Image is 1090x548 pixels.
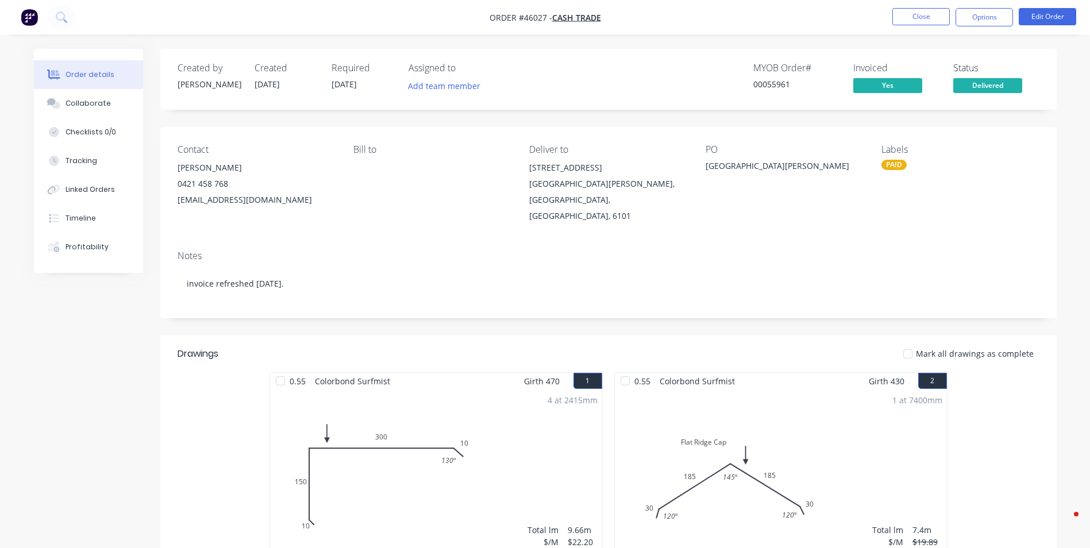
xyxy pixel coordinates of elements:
div: [GEOGRAPHIC_DATA][PERSON_NAME], [GEOGRAPHIC_DATA], [GEOGRAPHIC_DATA], 6101 [529,176,687,224]
div: Collaborate [66,98,111,109]
button: Checklists 0/0 [34,118,143,146]
span: Colorbond Surfmist [310,373,395,389]
button: Add team member [402,78,486,94]
div: [PERSON_NAME]0421 458 768[EMAIL_ADDRESS][DOMAIN_NAME] [178,160,335,208]
div: Created [255,63,318,74]
div: 00055961 [753,78,839,90]
span: Delivered [953,78,1022,92]
iframe: Intercom live chat [1051,509,1079,537]
span: 0.55 [285,373,310,389]
button: Add team member [409,78,487,94]
div: $/M [872,536,903,548]
div: Required [332,63,395,74]
div: 4 at 2415mm [548,394,598,406]
span: Yes [853,78,922,92]
button: Edit Order [1019,8,1076,25]
span: Colorbond Surfmist [655,373,739,389]
div: Profitability [66,242,109,252]
div: Deliver to [529,144,687,155]
div: [STREET_ADDRESS] [529,160,687,176]
div: 1 at 7400mm [892,394,942,406]
div: Contact [178,144,335,155]
div: Bill to [353,144,511,155]
span: Order #46027 - [490,12,552,23]
span: Girth 470 [524,373,560,389]
div: Drawings [178,347,218,361]
div: [PERSON_NAME] [178,160,335,176]
div: Notes [178,250,1039,261]
span: [DATE] [332,79,357,90]
div: 0421 458 768 [178,176,335,192]
div: invoice refreshed [DATE]. [178,266,1039,301]
div: MYOB Order # [753,63,839,74]
div: Invoiced [853,63,939,74]
button: Collaborate [34,89,143,118]
div: Checklists 0/0 [66,127,116,137]
div: Timeline [66,213,96,223]
span: 0.55 [630,373,655,389]
span: Mark all drawings as complete [916,348,1034,360]
button: 2 [918,373,947,389]
span: [DATE] [255,79,280,90]
div: PAID [881,160,907,170]
div: Created by [178,63,241,74]
div: [GEOGRAPHIC_DATA][PERSON_NAME] [706,160,849,176]
button: Profitability [34,233,143,261]
div: Linked Orders [66,184,115,195]
button: Order details [34,60,143,89]
span: Girth 430 [869,373,904,389]
div: Order details [66,70,114,80]
button: 1 [573,373,602,389]
div: Labels [881,144,1039,155]
div: Total lm [872,524,903,536]
button: Delivered [953,78,1022,95]
div: Assigned to [409,63,523,74]
button: Linked Orders [34,175,143,204]
button: Options [956,8,1013,26]
button: Close [892,8,950,25]
button: Timeline [34,204,143,233]
a: Cash Trade [552,12,601,23]
div: Tracking [66,156,97,166]
div: Status [953,63,1039,74]
div: $19.89 [912,536,942,548]
div: [PERSON_NAME] [178,78,241,90]
div: Total lm [527,524,559,536]
div: $/M [527,536,559,548]
button: Tracking [34,146,143,175]
div: [STREET_ADDRESS][GEOGRAPHIC_DATA][PERSON_NAME], [GEOGRAPHIC_DATA], [GEOGRAPHIC_DATA], 6101 [529,160,687,224]
img: Factory [21,9,38,26]
div: PO [706,144,863,155]
div: 9.66m [568,524,598,536]
div: $22.20 [568,536,598,548]
div: 7.4m [912,524,942,536]
div: [EMAIL_ADDRESS][DOMAIN_NAME] [178,192,335,208]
